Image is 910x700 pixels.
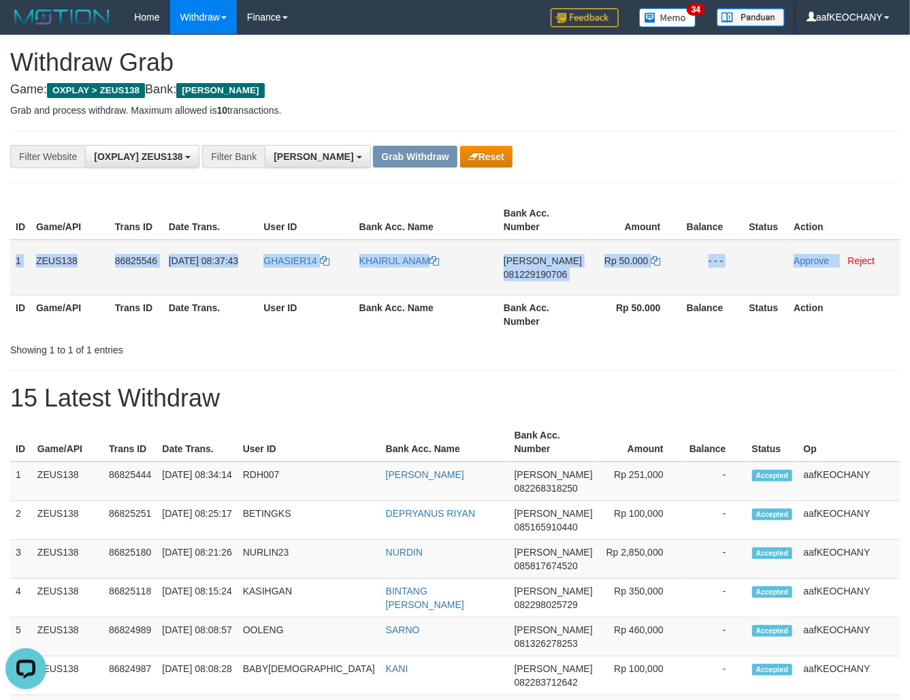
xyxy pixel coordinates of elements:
span: Copy 081229190706 to clipboard [504,269,567,280]
h4: Game: Bank: [10,83,900,97]
span: [PERSON_NAME] [515,586,593,596]
span: Copy 082268318250 to clipboard [515,483,578,494]
div: Filter Website [10,145,85,168]
span: [DATE] 08:37:43 [169,255,238,266]
a: BINTANG [PERSON_NAME] [386,586,464,610]
a: Reject [848,255,875,266]
td: [DATE] 08:15:24 [157,579,237,618]
td: 2 [10,501,32,540]
div: Showing 1 to 1 of 1 entries [10,338,369,357]
td: BETINGKS [238,501,380,540]
span: GHASIER14 [263,255,317,266]
td: Rp 2,850,000 [598,540,684,579]
th: Rp 50.000 [587,295,681,334]
img: MOTION_logo.png [10,7,114,27]
span: Accepted [752,664,793,675]
td: [DATE] 08:08:28 [157,656,237,695]
td: NURLIN23 [238,540,380,579]
a: GHASIER14 [263,255,329,266]
span: [PERSON_NAME] [274,151,353,162]
th: Bank Acc. Name [380,423,509,462]
span: [PERSON_NAME] [515,508,593,519]
span: Copy 082283712642 to clipboard [515,677,578,688]
span: Accepted [752,470,793,481]
span: OXPLAY > ZEUS138 [47,83,145,98]
th: ID [10,201,31,240]
th: Bank Acc. Number [498,201,587,240]
img: panduan.png [717,8,785,27]
a: DEPRYANUS RIYAN [386,508,475,519]
a: NURDIN [386,547,423,558]
span: Accepted [752,509,793,520]
th: Status [747,423,798,462]
td: 86825180 [103,540,157,579]
a: KHAIRUL ANAM [359,255,440,266]
td: BABY[DEMOGRAPHIC_DATA] [238,656,380,695]
th: Trans ID [110,295,163,334]
th: ID [10,295,31,334]
td: aafKEOCHANY [798,656,900,695]
td: aafKEOCHANY [798,462,900,501]
span: [OXPLAY] ZEUS138 [94,151,182,162]
th: Balance [684,423,747,462]
h1: 15 Latest Withdraw [10,385,900,412]
th: User ID [258,201,353,240]
td: 4 [10,579,32,618]
td: ZEUS138 [31,240,110,296]
span: [PERSON_NAME] [515,663,593,674]
th: Trans ID [103,423,157,462]
th: Amount [587,201,681,240]
div: Filter Bank [202,145,265,168]
th: Op [798,423,900,462]
td: 86824989 [103,618,157,656]
td: RDH007 [238,462,380,501]
td: Rp 460,000 [598,618,684,656]
th: Game/API [31,295,110,334]
th: Action [788,295,900,334]
td: [DATE] 08:34:14 [157,462,237,501]
th: Amount [598,423,684,462]
td: - [684,656,747,695]
td: - [684,618,747,656]
span: Copy 082298025729 to clipboard [515,599,578,610]
td: - [684,501,747,540]
th: User ID [258,295,353,334]
button: [PERSON_NAME] [265,145,370,168]
th: Balance [681,295,744,334]
td: Rp 251,000 [598,462,684,501]
th: Game/API [31,201,110,240]
span: [PERSON_NAME] [515,624,593,635]
td: KASIHGAN [238,579,380,618]
td: Rp 350,000 [598,579,684,618]
span: [PERSON_NAME] [176,83,264,98]
td: 1 [10,240,31,296]
td: 86824987 [103,656,157,695]
a: Copy 50000 to clipboard [651,255,661,266]
td: 3 [10,540,32,579]
th: Bank Acc. Name [354,295,498,334]
img: Feedback.jpg [551,8,619,27]
h1: Withdraw Grab [10,49,900,76]
th: Game/API [32,423,103,462]
th: Action [788,201,900,240]
td: ZEUS138 [32,540,103,579]
td: - - - [681,240,744,296]
span: Copy 085165910440 to clipboard [515,522,578,532]
td: 86825118 [103,579,157,618]
td: - [684,540,747,579]
a: Approve [794,255,829,266]
button: [OXPLAY] ZEUS138 [85,145,199,168]
span: Rp 50.000 [604,255,649,266]
td: 86825251 [103,501,157,540]
td: ZEUS138 [32,501,103,540]
td: ZEUS138 [32,618,103,656]
td: aafKEOCHANY [798,501,900,540]
span: Copy 085817674520 to clipboard [515,560,578,571]
th: Balance [681,201,744,240]
th: Date Trans. [163,201,259,240]
span: Accepted [752,586,793,598]
th: Status [744,295,789,334]
th: Date Trans. [157,423,237,462]
span: Copy 081326278253 to clipboard [515,638,578,649]
td: Rp 100,000 [598,501,684,540]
